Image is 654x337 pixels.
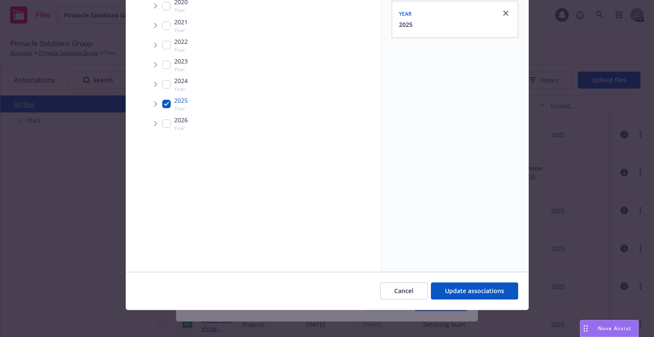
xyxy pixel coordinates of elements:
[174,96,188,105] span: 2025
[174,66,188,73] span: Year
[580,320,591,337] div: Drag to move
[580,320,639,337] button: Nova Assist
[445,287,504,295] span: Update associations
[174,57,188,66] span: 2023
[174,76,188,85] span: 2024
[174,105,188,112] span: Year
[174,115,188,124] span: 2026
[174,17,188,26] span: 2021
[399,10,412,17] span: Year
[174,85,188,92] span: Year
[431,282,518,300] button: Update associations
[598,325,631,332] span: Nova Assist
[174,26,188,34] span: Year
[174,46,188,53] span: Year
[174,124,188,132] span: Year
[380,282,427,300] button: Cancel
[174,37,188,46] span: 2022
[501,8,511,18] a: close
[394,287,413,295] span: Cancel
[399,20,413,29] button: 2025
[174,6,188,14] span: Year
